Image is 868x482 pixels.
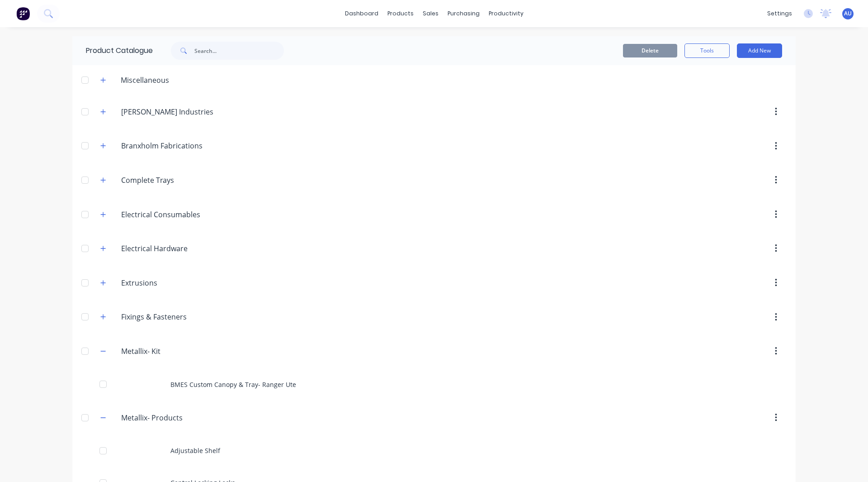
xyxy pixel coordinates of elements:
input: Search... [194,42,284,60]
div: sales [418,7,443,20]
iframe: Intercom live chat [837,451,859,473]
div: BMES Custom Canopy & Tray- Ranger Ute [72,368,796,401]
button: Add New [737,43,782,58]
div: products [383,7,418,20]
div: Miscellaneous [113,75,176,86]
span: AU [844,10,852,18]
a: dashboard [340,7,383,20]
input: Enter category name [121,412,228,423]
div: productivity [484,7,528,20]
input: Enter category name [121,277,228,288]
div: Adjustable Shelf [72,434,796,467]
button: Tools [684,43,730,58]
input: Enter category name [121,311,228,322]
img: Factory [16,7,30,20]
input: Enter category name [121,243,228,254]
input: Enter category name [121,175,228,186]
div: Product Catalogue [72,36,153,65]
input: Enter category name [121,209,228,220]
input: Enter category name [121,106,228,117]
input: Enter category name [121,140,228,151]
input: Enter category name [121,346,228,357]
div: purchasing [443,7,484,20]
div: settings [763,7,797,20]
button: Delete [623,44,677,57]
